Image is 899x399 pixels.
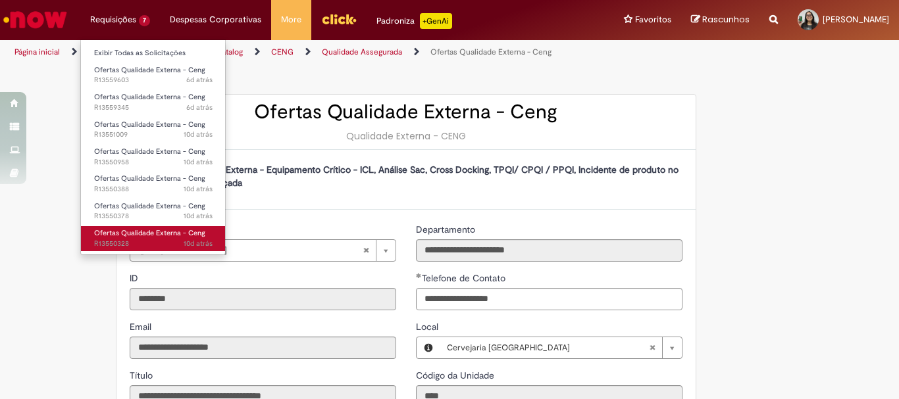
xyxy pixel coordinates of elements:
span: 10d atrás [184,239,213,248]
ul: Requisições [80,39,226,255]
strong: Assuntos de Qualidade Externa - Equipamento Crítico - ICL, Análise Sac, Cross Docking, TPQI/ CPQI... [130,164,679,189]
a: Aberto R13559603 : Ofertas Qualidade Externa - Ceng [81,63,226,87]
span: Ofertas Qualidade Externa - Ceng [94,65,205,75]
time: 23/09/2025 15:03:54 [186,75,213,85]
span: R13550328 [94,239,213,249]
span: R13559603 [94,75,213,85]
div: Padroniza [376,13,452,29]
button: Local, Visualizar este registro Cervejaria Rio de Janeiro [417,337,440,358]
span: Cervejaria [GEOGRAPHIC_DATA] [447,337,649,358]
time: 19/09/2025 11:52:58 [184,239,213,248]
span: 6d atrás [186,75,213,85]
a: Ofertas Qualidade Externa - Ceng [430,47,552,57]
span: Favoritos [635,13,671,26]
h2: Ofertas Qualidade Externa - Ceng [130,101,682,123]
input: Telefone de Contato [416,288,682,310]
input: ID [130,288,396,310]
span: Requisições [90,13,136,26]
a: Aberto R13550328 : Ofertas Qualidade Externa - Ceng [81,226,226,250]
span: Rascunhos [702,13,750,26]
span: Despesas Corporativas [170,13,261,26]
label: Somente leitura - Título [130,369,155,382]
img: ServiceNow [1,7,69,33]
span: Ofertas Qualidade Externa - Ceng [94,228,205,238]
a: Rascunhos [691,14,750,26]
span: Telefone de Contato [422,272,508,284]
span: Ofertas Qualidade Externa - Ceng [94,147,205,156]
input: Departamento [416,239,682,262]
ul: Trilhas de página [10,40,590,64]
span: Ofertas Qualidade Externa - Ceng [94,120,205,129]
span: 10d atrás [184,157,213,167]
label: Somente leitura - ID [130,271,141,285]
time: 19/09/2025 12:04:20 [184,211,213,221]
label: Somente leitura - Código da Unidade [416,369,497,382]
span: [PERSON_NAME] [823,14,889,25]
span: Obrigatório Preenchido [416,273,422,278]
span: R13550378 [94,211,213,222]
time: 19/09/2025 14:38:51 [184,129,213,139]
span: 7 [139,15,150,26]
time: 23/09/2025 14:31:05 [186,103,213,112]
span: [PERSON_NAME] [161,240,363,261]
span: 10d atrás [184,129,213,139]
input: Email [130,337,396,359]
span: Ofertas Qualidade Externa - Ceng [94,201,205,211]
label: Somente leitura - Departamento [416,223,478,236]
a: Exibir Todas as Solicitações [81,46,226,60]
span: 6d atrás [186,103,213,112]
a: Cervejaria [GEOGRAPHIC_DATA]Limpar campo Local [440,337,682,358]
img: click_logo_yellow_360x200.png [321,9,357,29]
span: Somente leitura - ID [130,272,141,284]
span: Somente leitura - Email [130,321,154,333]
p: +GenAi [420,13,452,29]
a: [PERSON_NAME]Limpar campo Favorecido [154,240,396,261]
a: Aberto R13551009 : Ofertas Qualidade Externa - Ceng [81,118,226,142]
span: 10d atrás [184,211,213,221]
span: Somente leitura - Código da Unidade [416,369,497,381]
abbr: Limpar campo Local [642,337,662,358]
a: CENG [271,47,294,57]
span: Somente leitura - Departamento [416,223,478,235]
a: Aberto R13550958 : Ofertas Qualidade Externa - Ceng [81,145,226,169]
a: Aberto R13559345 : Ofertas Qualidade Externa - Ceng [81,90,226,114]
span: Ofertas Qualidade Externa - Ceng [94,92,205,102]
span: R13550958 [94,157,213,168]
abbr: Limpar campo Favorecido [356,240,376,261]
time: 19/09/2025 14:27:46 [184,157,213,167]
a: Qualidade Assegurada [322,47,402,57]
span: 10d atrás [184,184,213,194]
span: Ofertas Qualidade Externa - Ceng [94,174,205,183]
a: Página inicial [14,47,60,57]
time: 19/09/2025 12:06:45 [184,184,213,194]
a: Aberto R13550388 : Ofertas Qualidade Externa - Ceng [81,172,226,196]
span: R13550388 [94,184,213,195]
span: Local [416,321,441,333]
span: R13551009 [94,129,213,140]
a: Aberto R13550378 : Ofertas Qualidade Externa - Ceng [81,199,226,223]
span: More [281,13,301,26]
span: R13559345 [94,103,213,113]
label: Somente leitura - Email [130,320,154,333]
div: Qualidade Externa - CENG [130,129,682,143]
span: Somente leitura - Título [130,369,155,381]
